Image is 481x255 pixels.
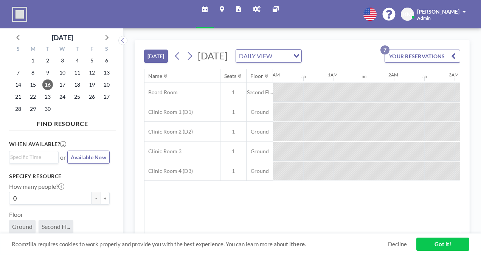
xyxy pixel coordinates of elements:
a: here. [293,241,306,247]
span: Ground [247,168,273,174]
div: 1AM [328,72,338,78]
div: S [11,45,26,54]
span: Saturday, September 13, 2025 [101,67,112,78]
span: Saturday, September 27, 2025 [101,92,112,102]
div: Name [148,73,162,79]
span: Saturday, September 6, 2025 [101,55,112,66]
span: Wednesday, September 3, 2025 [57,55,68,66]
span: Wednesday, September 10, 2025 [57,67,68,78]
span: Sunday, September 21, 2025 [13,92,23,102]
div: Floor [250,73,263,79]
div: Seats [224,73,236,79]
span: 1 [220,89,246,96]
span: Board Room [144,89,178,96]
span: Tuesday, September 9, 2025 [42,67,53,78]
span: Clinic Room 4 (D3) [144,168,193,174]
span: Thursday, September 11, 2025 [72,67,82,78]
div: S [99,45,114,54]
span: 1 [220,128,246,135]
span: DAILY VIEW [237,51,274,61]
span: Monday, September 29, 2025 [28,104,38,114]
a: Got it! [416,238,469,251]
span: Clinic Room 2 (D2) [144,128,193,135]
div: T [70,45,84,54]
span: Second Fl... [247,89,273,96]
span: Monday, September 15, 2025 [28,79,38,90]
div: W [55,45,70,54]
span: Monday, September 22, 2025 [28,92,38,102]
span: or [60,154,66,161]
button: + [101,192,110,205]
span: [DATE] [198,50,228,61]
span: Admin [417,15,431,21]
span: KM [403,11,412,18]
div: Search for option [9,151,58,163]
span: Tuesday, September 2, 2025 [42,55,53,66]
img: organization-logo [12,7,27,22]
span: Tuesday, September 23, 2025 [42,92,53,102]
span: Clinic Room 1 (D1) [144,109,193,115]
div: 30 [422,75,427,79]
span: 1 [220,109,246,115]
span: Thursday, September 18, 2025 [72,79,82,90]
span: Friday, September 19, 2025 [87,79,97,90]
span: Thursday, September 4, 2025 [72,55,82,66]
span: Tuesday, September 30, 2025 [42,104,53,114]
span: Monday, September 1, 2025 [28,55,38,66]
p: 7 [380,45,389,54]
span: Sunday, September 28, 2025 [13,104,23,114]
div: 3AM [449,72,459,78]
span: Second Fl... [42,223,70,230]
span: Friday, September 26, 2025 [87,92,97,102]
span: Friday, September 5, 2025 [87,55,97,66]
div: Search for option [236,50,301,62]
span: Friday, September 12, 2025 [87,67,97,78]
span: Tuesday, September 16, 2025 [42,79,53,90]
span: Ground [247,128,273,135]
span: Wednesday, September 17, 2025 [57,79,68,90]
label: Floor [9,211,23,218]
input: Search for option [10,153,54,161]
div: 12AM [267,72,280,78]
span: Available Now [71,154,106,160]
span: Ground [12,223,33,230]
span: Clinic Room 3 [144,148,182,155]
div: F [84,45,99,54]
span: 1 [220,148,246,155]
a: Decline [388,241,407,248]
label: How many people? [9,183,64,190]
span: Ground [247,148,273,155]
span: 1 [220,168,246,174]
div: 30 [362,75,366,79]
span: Thursday, September 25, 2025 [72,92,82,102]
div: 30 [301,75,306,79]
span: Sunday, September 7, 2025 [13,67,23,78]
h4: FIND RESOURCE [9,117,116,127]
span: Wednesday, September 24, 2025 [57,92,68,102]
div: 2AM [388,72,398,78]
span: Ground [247,109,273,115]
div: [DATE] [52,32,73,43]
span: Monday, September 8, 2025 [28,67,38,78]
button: - [92,192,101,205]
span: Roomzilla requires cookies to work properly and provide you with the best experience. You can lea... [12,241,388,248]
button: [DATE] [144,50,168,63]
span: [PERSON_NAME] [417,8,459,15]
input: Search for option [275,51,289,61]
div: T [40,45,55,54]
h3: Specify resource [9,173,110,180]
span: Saturday, September 20, 2025 [101,79,112,90]
button: Available Now [67,151,110,164]
button: YOUR RESERVATIONS7 [385,50,460,63]
span: Sunday, September 14, 2025 [13,79,23,90]
div: M [26,45,40,54]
